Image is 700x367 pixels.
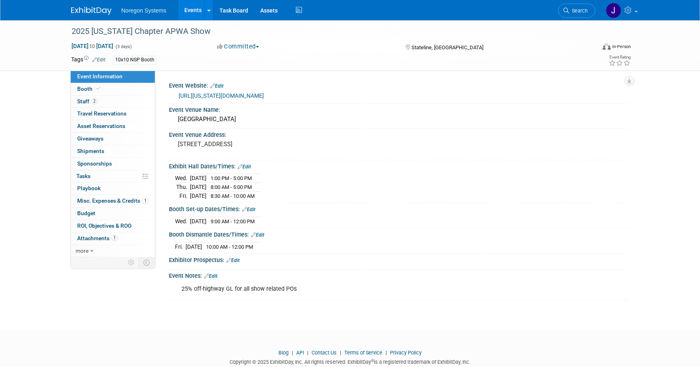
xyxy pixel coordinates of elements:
img: Format-Inperson.png [603,43,611,50]
a: Playbook [71,182,155,195]
span: | [384,350,389,356]
span: Budget [77,210,95,216]
div: Exhibit Hall Dates/Times: [169,160,629,171]
a: Edit [251,232,264,238]
span: | [305,350,310,356]
a: Edit [238,164,251,170]
a: ROI, Objectives & ROO [71,220,155,232]
span: (3 days) [115,44,132,49]
span: to [89,43,96,49]
td: Wed. [175,217,190,225]
div: 10x10 NSP Booth [113,56,157,64]
td: [DATE] [190,183,207,192]
span: Stateline, [GEOGRAPHIC_DATA] [411,44,483,50]
span: Giveaways [77,135,103,142]
span: Misc. Expenses & Credits [77,197,148,204]
pre: [STREET_ADDRESS] [178,141,352,148]
td: [DATE] [190,174,207,183]
img: ExhibitDay [71,7,112,15]
a: Budget [71,208,155,220]
td: Wed. [175,174,190,183]
a: Event Information [71,71,155,83]
div: Event Notes: [169,270,629,280]
div: Event Format [548,42,631,54]
span: 8:30 AM - 10:00 AM [211,193,255,199]
div: Booth Set-up Dates/Times: [169,203,629,214]
a: Edit [204,273,217,279]
div: 2025 [US_STATE] Chapter APWA Show [69,24,583,39]
a: Blog [278,350,289,356]
a: Staff2 [71,96,155,108]
a: Edit [92,57,105,63]
sup: ® [371,359,374,363]
span: ROI, Objectives & ROO [77,222,131,229]
i: Booth reservation complete [96,86,100,91]
span: more [76,247,89,254]
a: Travel Reservations [71,108,155,120]
span: Playbook [77,185,101,191]
span: 9:00 AM - 12:00 PM [211,218,255,224]
td: [DATE] [186,242,202,251]
div: 25% off-highway GL for all show related POs [176,281,540,297]
td: Fri. [175,191,190,200]
td: Toggle Event Tabs [139,257,155,268]
span: 1 [142,198,148,204]
td: Fri. [175,242,186,251]
div: In-Person [612,44,631,50]
a: more [71,245,155,257]
span: Travel Reservations [77,110,127,117]
td: Tags [71,55,105,65]
div: Event Venue Name: [169,104,629,114]
button: Committed [214,42,262,51]
span: | [338,350,343,356]
span: 8:00 AM - 5:00 PM [211,184,252,190]
span: Attachments [77,235,118,241]
img: Johana Gil [606,3,621,18]
div: Event Website: [169,80,629,90]
div: Event Venue Address: [169,129,629,139]
a: Privacy Policy [390,350,422,356]
a: Search [558,4,595,18]
span: Search [569,8,588,14]
a: Contact Us [312,350,337,356]
td: [DATE] [190,217,207,225]
a: Sponsorships [71,158,155,170]
a: Edit [210,83,223,89]
a: Misc. Expenses & Credits1 [71,195,155,207]
a: Asset Reservations [71,120,155,132]
span: Tasks [76,173,91,179]
span: 1:00 PM - 5:00 PM [211,175,252,181]
a: API [296,350,304,356]
div: Booth Dismantle Dates/Times: [169,229,629,239]
a: Edit [242,207,255,212]
a: Shipments [71,145,155,157]
span: Booth [77,86,102,92]
a: Edit [226,258,240,263]
td: [DATE] [190,191,207,200]
span: Asset Reservations [77,123,125,129]
td: Personalize Event Tab Strip [124,257,139,268]
span: 1 [112,235,118,241]
div: Exhibitor Prospectus: [169,254,629,264]
a: [URL][US_STATE][DOMAIN_NAME] [179,92,264,99]
a: Giveaways [71,133,155,145]
a: Booth [71,83,155,95]
a: Tasks [71,170,155,182]
span: Sponsorships [77,160,112,167]
span: 10:00 AM - 12:00 PM [206,244,253,250]
span: Staff [77,98,97,105]
a: Attachments1 [71,233,155,245]
div: Event Rating [609,55,630,59]
td: Thu. [175,183,190,192]
span: Noregon Systems [121,7,166,14]
a: Terms of Service [344,350,382,356]
span: Event Information [77,73,122,80]
span: 2 [91,98,97,104]
span: [DATE] [DATE] [71,42,114,50]
span: | [290,350,295,356]
div: [GEOGRAPHIC_DATA] [175,113,623,126]
span: Shipments [77,148,104,154]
